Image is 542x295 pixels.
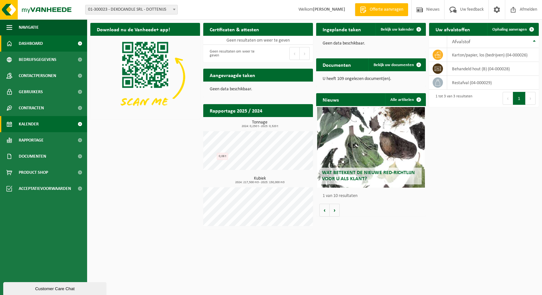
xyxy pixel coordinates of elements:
[19,35,43,52] span: Dashboard
[316,58,357,71] h2: Documenten
[487,23,538,36] a: Ophaling aanvragen
[210,87,306,92] p: Geen data beschikbaar.
[447,62,539,76] td: behandeld hout (B) (04-000028)
[203,69,262,81] h2: Aangevraagde taken
[203,36,313,45] td: Geen resultaten om weer te geven
[432,91,472,105] div: 1 tot 3 van 3 resultaten
[19,148,46,164] span: Documenten
[374,63,414,67] span: Bekijk uw documenten
[429,23,477,35] h2: Uw afvalstoffen
[19,116,39,132] span: Kalender
[265,117,312,130] a: Bekijk rapportage
[317,107,425,188] a: Wat betekent de nieuwe RED-richtlijn voor u als klant?
[19,164,48,181] span: Product Shop
[206,120,313,128] h3: Tonnage
[323,77,419,81] p: U heeft 109 ongelezen document(en).
[355,3,408,16] a: Offerte aanvragen
[323,194,423,198] p: 1 van 10 resultaten
[19,84,43,100] span: Gebruikers
[513,92,526,105] button: 1
[85,5,178,15] span: 01-300023 - DEKOCANDLE SRL - DOTTENIJS
[206,181,313,184] span: 2024: 217,500 m3 - 2025: 150,000 m3
[385,93,425,106] a: Alle artikelen
[19,19,39,35] span: Navigatie
[503,92,513,105] button: Previous
[452,39,470,44] span: Afvalstof
[316,23,367,35] h2: Ingeplande taken
[316,93,345,106] h2: Nieuws
[206,125,313,128] span: 2024: 0,250 t - 2025: 0,320 t
[492,27,527,32] span: Ophaling aanvragen
[90,36,200,118] img: Download de VHEPlus App
[323,41,419,46] p: Geen data beschikbaar.
[19,132,44,148] span: Rapportage
[203,104,269,117] h2: Rapportage 2025 / 2024
[322,170,415,182] span: Wat betekent de nieuwe RED-richtlijn voor u als klant?
[319,204,330,217] button: Vorige
[19,181,71,197] span: Acceptatievoorwaarden
[19,52,56,68] span: Bedrijfsgegevens
[85,5,177,14] span: 01-300023 - DEKOCANDLE SRL - DOTTENIJS
[447,76,539,90] td: restafval (04-000029)
[368,58,425,71] a: Bekijk uw documenten
[3,281,108,295] iframe: chat widget
[376,23,425,36] a: Bekijk uw kalender
[203,23,266,35] h2: Certificaten & attesten
[381,27,414,32] span: Bekijk uw kalender
[526,92,536,105] button: Next
[289,47,300,60] button: Previous
[447,48,539,62] td: karton/papier, los (bedrijven) (04-000026)
[330,204,340,217] button: Volgende
[313,7,345,12] strong: [PERSON_NAME]
[217,153,228,160] div: 0,08 t
[90,23,176,35] h2: Download nu de Vanheede+ app!
[300,47,310,60] button: Next
[19,68,56,84] span: Contactpersonen
[19,100,44,116] span: Contracten
[368,6,405,13] span: Offerte aanvragen
[206,176,313,184] h3: Kubiek
[206,46,255,61] div: Geen resultaten om weer te geven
